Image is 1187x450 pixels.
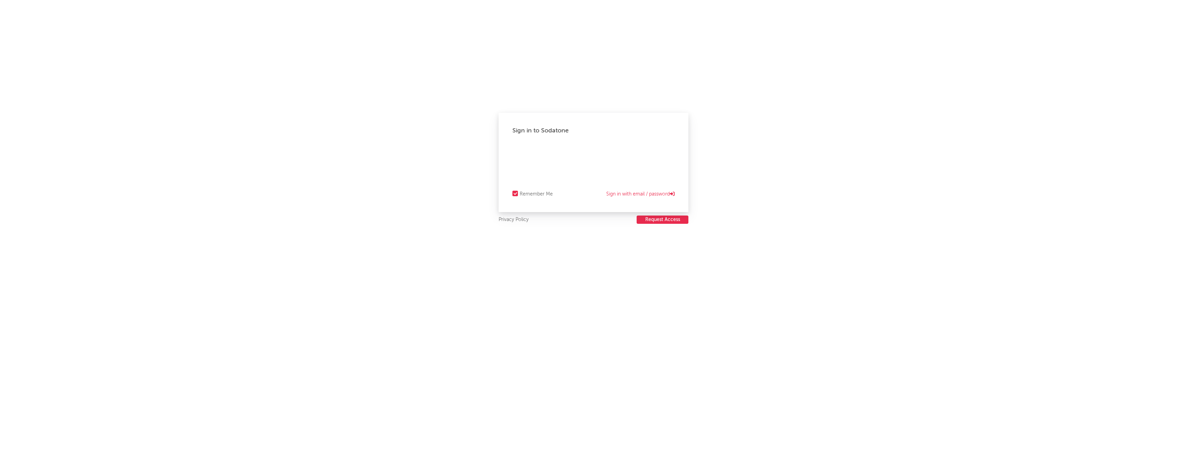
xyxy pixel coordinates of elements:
[637,216,688,224] button: Request Access
[512,127,675,135] div: Sign in to Sodatone
[606,190,675,198] a: Sign in with email / password
[499,216,529,224] a: Privacy Policy
[520,190,553,198] div: Remember Me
